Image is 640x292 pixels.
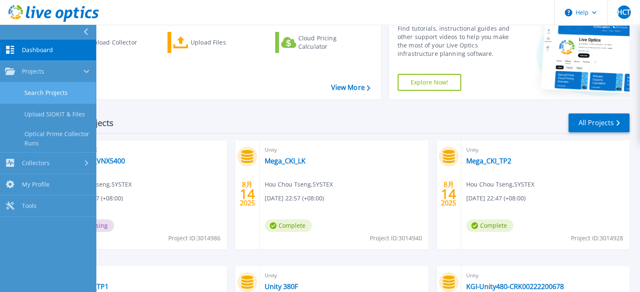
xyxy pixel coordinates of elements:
[298,34,366,51] div: Cloud Pricing Calculator
[240,190,255,197] span: 14
[64,271,222,280] span: Unity
[466,145,624,155] span: Unity
[64,145,222,155] span: CLARiiON/VNX
[441,190,456,197] span: 14
[466,271,624,280] span: Unity
[22,181,50,188] span: My Profile
[466,180,534,189] span: Hou Chou Tseng , SYSTEX
[275,32,369,53] a: Cloud Pricing Calculator
[466,194,526,203] span: [DATE] 22:47 (+08:00)
[22,46,53,54] span: Dashboard
[265,219,312,232] span: Complete
[398,24,518,58] div: Find tutorials, instructional guides and other support videos to help you make the most of your L...
[167,32,261,53] a: Upload Files
[265,194,324,203] span: [DATE] 22:57 (+08:00)
[168,234,220,243] span: Project ID: 3014986
[265,282,298,291] a: Unity 380F
[398,74,462,91] a: Explore Now!
[265,271,423,280] span: Unity
[370,234,422,243] span: Project ID: 3014940
[191,34,258,51] div: Upload Files
[64,180,132,189] span: Hou Chou Tseng , SYSTEX
[617,9,630,16] span: HCT
[22,159,50,167] span: Collectors
[81,34,149,51] div: Download Collector
[22,202,37,210] span: Tools
[239,179,255,209] div: 8月 2025
[265,145,423,155] span: Unity
[466,219,513,232] span: Complete
[571,234,623,243] span: Project ID: 3014928
[466,157,511,165] a: Mega_CKI_TP2
[331,84,370,92] a: View More
[466,282,564,291] a: KGI-Unity480-CRK00222200678
[265,157,305,165] a: Mega_CKI_LK
[265,180,333,189] span: Hou Chou Tseng , SYSTEX
[60,32,154,53] a: Download Collector
[568,113,629,132] a: All Projects
[22,68,44,75] span: Projects
[441,179,457,209] div: 8月 2025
